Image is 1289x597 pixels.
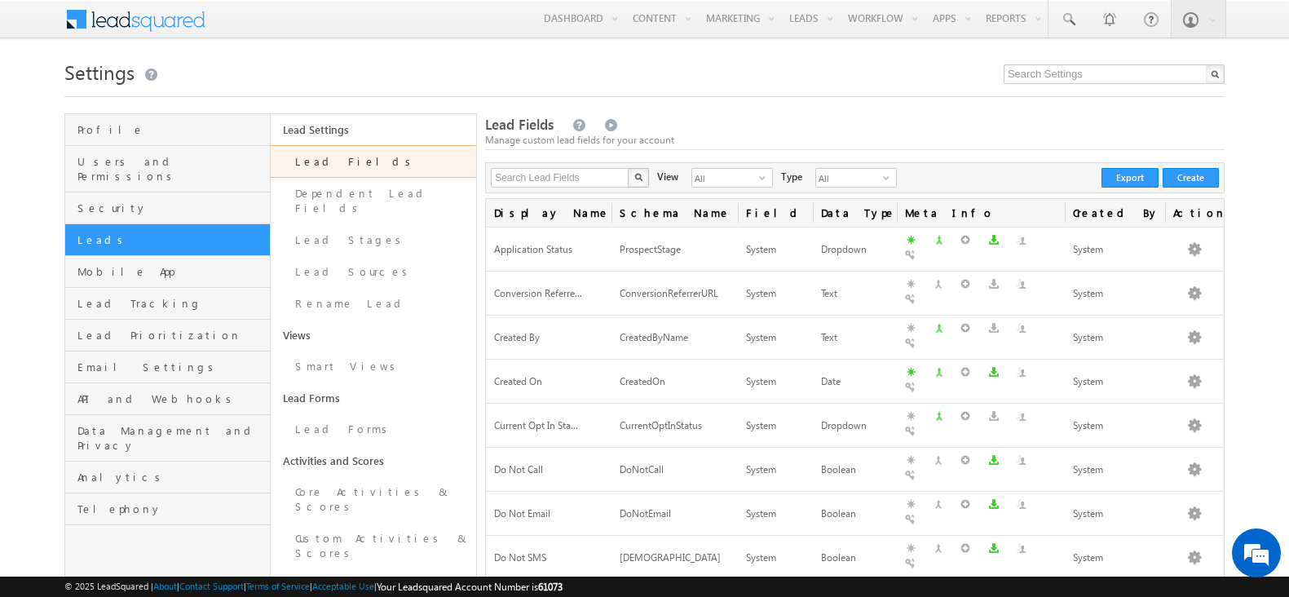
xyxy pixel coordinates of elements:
div: DoNotEmail [620,506,729,523]
span: Profile [77,122,266,137]
a: Smart Views [271,351,476,383]
span: Analytics [77,470,266,484]
a: Terms of Service [246,581,310,591]
span: 61073 [538,581,563,593]
span: Actions [1165,199,1224,227]
span: Leads [77,232,266,247]
span: Lead Fields [485,115,554,134]
a: Activities and Scores [271,445,476,476]
a: Acceptable Use [312,581,374,591]
div: System [746,329,806,347]
a: Lead Fields [271,145,476,178]
a: Lead Forms [271,413,476,445]
span: All [692,169,759,187]
div: View [657,168,678,184]
a: Profile [65,114,270,146]
a: Contact Support [179,581,244,591]
span: Lead Prioritization [77,328,266,343]
div: System [1073,462,1157,479]
span: Data Type [813,199,897,227]
span: Created By [494,331,540,343]
a: About [153,581,177,591]
div: System [746,462,806,479]
span: Application Status [494,243,572,255]
a: Lead Settings [271,114,476,145]
span: Current Opt In Sta... [494,419,578,431]
span: select [883,173,896,183]
a: Lead Prioritization [65,320,270,352]
a: Dependent Lead Fields [271,178,476,224]
span: Do Not Email [494,507,550,520]
input: Search Settings [1004,64,1225,84]
a: Rename Lead [271,288,476,320]
div: System [746,374,806,391]
div: Text [821,285,889,303]
div: Boolean [821,462,889,479]
span: Do Not Call [494,463,543,475]
div: DoNotCall [620,462,729,479]
span: Do Not SMS [494,551,546,564]
span: select [759,173,772,183]
div: System [1073,374,1157,391]
div: System [1073,241,1157,259]
span: Email Settings [77,360,266,374]
div: CurrentOptInStatus [620,418,729,435]
span: Mobile App [77,264,266,279]
div: CreatedOn [620,374,729,391]
a: Telephony [65,493,270,525]
div: System [746,506,806,523]
span: Users and Permissions [77,154,266,184]
div: System [746,285,806,303]
div: System [1073,329,1157,347]
span: Settings [64,59,135,85]
span: Meta Info [897,199,1065,227]
div: [DEMOGRAPHIC_DATA] [620,550,729,567]
div: Type [781,168,802,184]
button: Create [1163,168,1219,188]
div: System [746,241,806,259]
span: Created By [1065,199,1165,227]
a: Core Activities & Scores [271,476,476,523]
a: Email Settings [65,352,270,383]
a: Mobile App [65,256,270,288]
span: Display Name [486,199,611,227]
span: Your Leadsquared Account Number is [377,581,563,593]
span: API and Webhooks [77,391,266,406]
div: Dropdown [821,418,889,435]
a: Analytics [65,462,270,493]
a: API and Webhooks [65,383,270,415]
span: Security [77,201,266,215]
span: Lead Tracking [77,296,266,311]
a: Security [65,192,270,224]
a: Lead Stages [271,224,476,256]
a: Custom Activities & Scores [271,523,476,569]
span: Field Type [738,199,814,227]
div: ProspectStage [620,241,729,259]
span: Data Management and Privacy [77,423,266,453]
div: System [1073,550,1157,567]
div: Boolean [821,550,889,567]
img: Search [634,173,642,181]
a: Data Management and Privacy [65,415,270,462]
a: Lead Tracking [65,288,270,320]
span: All [816,169,883,187]
span: Conversion Referre... [494,287,582,299]
div: Dropdown [821,241,889,259]
div: Manage custom lead fields for your account [485,133,1225,148]
div: System [1073,418,1157,435]
div: ConversionReferrerURL [620,285,729,303]
div: System [746,550,806,567]
span: Created On [494,375,542,387]
div: System [1073,506,1157,523]
span: Telephony [77,502,266,516]
a: Leads [65,224,270,256]
div: System [746,418,806,435]
span: © 2025 LeadSquared | | | | | [64,579,563,595]
a: Lead Forms [271,383,476,413]
button: Export [1101,168,1159,188]
div: Text [821,329,889,347]
a: Users and Permissions [65,146,270,192]
div: Date [821,374,889,391]
span: Schema Name [611,199,737,227]
div: CreatedByName [620,329,729,347]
